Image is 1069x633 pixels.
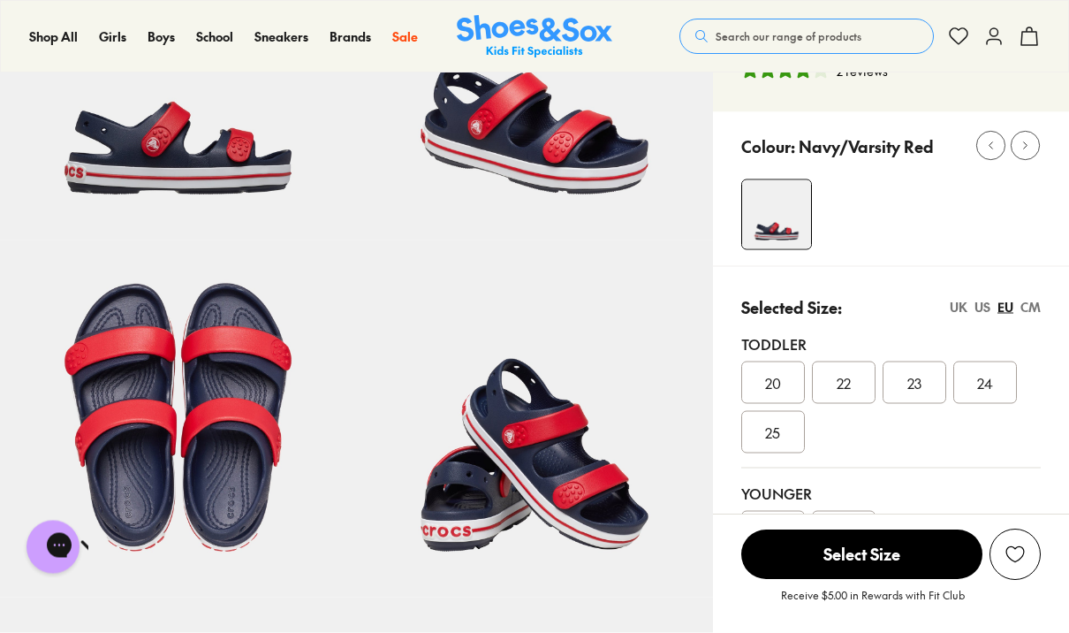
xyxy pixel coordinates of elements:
[997,298,1013,316] div: EU
[716,28,861,44] span: Search our range of products
[457,15,612,58] a: Shoes & Sox
[837,372,851,393] span: 22
[29,27,78,46] a: Shop All
[18,515,88,580] iframe: Gorgias live chat messenger
[765,422,780,443] span: 25
[196,27,233,45] span: School
[330,27,371,46] a: Brands
[254,27,308,45] span: Sneakers
[254,27,308,46] a: Sneakers
[989,529,1041,580] button: Add to Wishlist
[196,27,233,46] a: School
[99,27,126,45] span: Girls
[950,298,967,316] div: UK
[392,27,418,45] span: Sale
[974,298,990,316] div: US
[679,19,934,54] button: Search our range of products
[741,134,795,158] p: Colour:
[148,27,175,46] a: Boys
[799,134,934,158] p: Navy/Varsity Red
[392,27,418,46] a: Sale
[99,27,126,46] a: Girls
[741,529,982,580] button: Select Size
[741,530,982,579] span: Select Size
[781,587,965,619] p: Receive $5.00 in Rewards with Fit Club
[29,27,78,45] span: Shop All
[741,295,842,319] p: Selected Size:
[742,180,811,249] img: 4-502902_1
[741,333,1041,355] div: Toddler
[330,27,371,45] span: Brands
[765,372,781,393] span: 20
[977,372,993,393] span: 24
[907,372,921,393] span: 23
[148,27,175,45] span: Boys
[457,15,612,58] img: SNS_Logo_Responsive.svg
[1020,298,1041,316] div: CM
[356,240,712,597] img: 7-502905_1
[741,483,1041,504] div: Younger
